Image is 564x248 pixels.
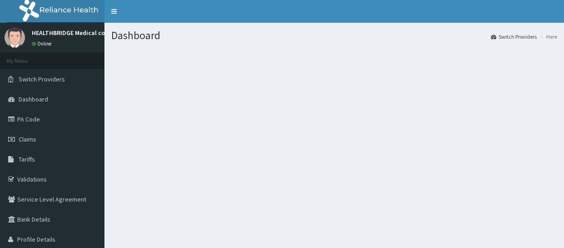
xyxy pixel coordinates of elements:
[491,33,537,40] a: Switch Providers
[19,75,65,83] span: Switch Providers
[19,135,36,143] span: Claims
[5,27,25,48] img: User Image
[111,30,557,41] h1: Dashboard
[32,40,54,47] a: Online
[538,33,557,40] li: Here
[19,155,35,163] span: Tariffs
[32,30,133,36] p: HEALTHBRIDGE Medical consultants
[19,95,48,103] span: Dashboard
